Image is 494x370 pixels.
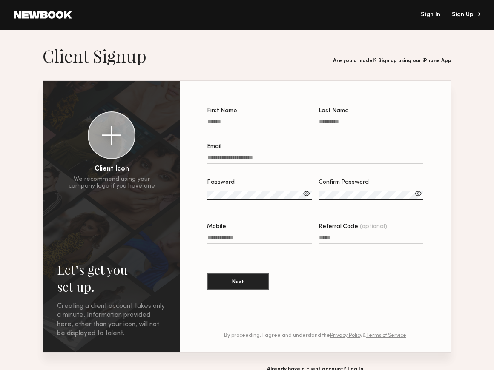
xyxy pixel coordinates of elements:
[319,179,423,185] div: Confirm Password
[207,108,312,114] div: First Name
[95,166,129,173] div: Client Icon
[207,224,312,230] div: Mobile
[207,234,312,244] input: Mobile
[319,119,423,128] input: Last Name
[69,176,155,190] div: We recommend using your company logo if you have one
[319,191,423,200] input: Confirm Password
[207,179,312,185] div: Password
[333,58,451,64] div: Are you a model? Sign up using our
[330,333,362,338] a: Privacy Policy
[422,58,451,63] a: iPhone App
[366,333,406,338] a: Terms of Service
[452,12,480,18] div: Sign Up
[43,45,146,66] h1: Client Signup
[207,119,312,128] input: First Name
[57,261,166,295] h2: Let’s get you set up.
[207,144,423,150] div: Email
[207,273,269,290] button: Next
[421,12,440,18] a: Sign In
[360,224,387,230] span: (optional)
[319,224,423,230] div: Referral Code
[319,234,423,244] input: Referral Code(optional)
[57,302,166,339] div: Creating a client account takes only a minute. Information provided here, other than your icon, w...
[207,191,312,200] input: Password
[319,108,423,114] div: Last Name
[207,333,423,339] div: By proceeding, I agree and understand the &
[207,154,423,164] input: Email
